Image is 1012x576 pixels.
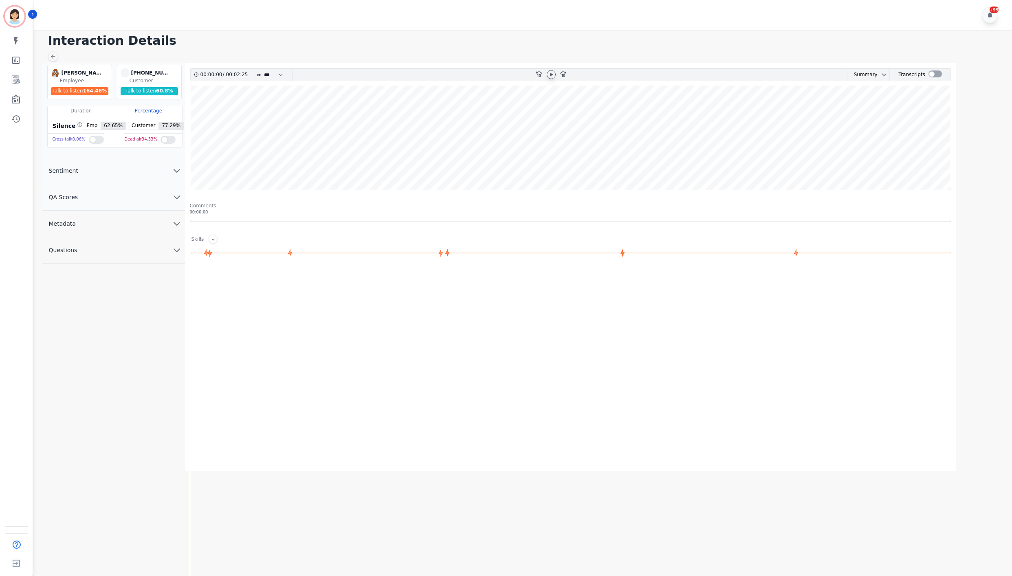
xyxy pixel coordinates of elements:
div: Skills [191,236,204,244]
div: Transcripts [899,69,925,81]
button: Sentiment chevron down [42,158,185,184]
img: Bordered avatar [5,7,24,26]
div: [PHONE_NUMBER] [131,68,172,77]
div: Dead air 34.33 % [124,134,157,145]
div: 00:00:00 [200,69,223,81]
svg: chevron down [172,192,182,202]
span: 164.46 % [83,88,107,94]
svg: chevron down [172,166,182,176]
span: 60.8 % [156,88,173,94]
div: 00:00:00 [190,209,951,215]
button: Questions chevron down [42,237,185,264]
div: 00:02:25 [224,69,247,81]
div: Duration [48,106,115,115]
button: chevron down [878,71,887,78]
svg: chevron down [881,71,887,78]
div: Talk to listen [51,87,109,95]
div: Percentage [115,106,182,115]
span: 77.29 % [158,122,184,130]
div: +99 [990,7,999,13]
div: Employee [60,77,110,84]
div: [PERSON_NAME] [62,68,102,77]
div: Customer [130,77,180,84]
div: Summary [847,69,878,81]
div: Talk to listen [121,87,178,95]
div: Comments [190,202,951,209]
div: Cross talk 0.06 % [53,134,86,145]
button: QA Scores chevron down [42,184,185,211]
span: Sentiment [42,167,85,175]
span: QA Scores [42,193,85,201]
div: Silence [51,122,83,130]
span: Customer [128,122,158,130]
span: Metadata [42,220,82,228]
svg: chevron down [172,219,182,229]
span: - [121,68,130,77]
button: Metadata chevron down [42,211,185,237]
svg: chevron down [172,245,182,255]
h1: Interaction Details [48,33,1004,48]
span: Questions [42,246,84,254]
div: / [200,69,250,81]
span: 62.65 % [101,122,126,130]
span: Emp [83,122,101,130]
